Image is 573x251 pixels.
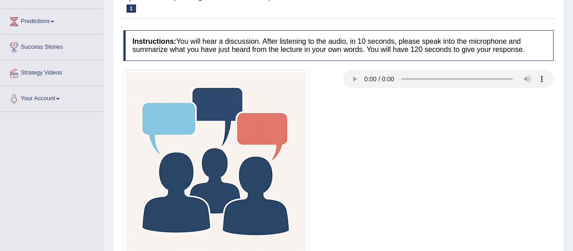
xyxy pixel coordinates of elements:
a: Predictions [0,9,103,32]
h4: You will hear a discussion. After listening to the audio, in 10 seconds, please speak into the mi... [123,30,554,60]
span: 1 [127,5,136,13]
b: Instructions: [132,37,176,45]
a: Your Account [0,86,103,109]
a: Success Stories [0,35,103,57]
a: Strategy Videos [0,60,103,83]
